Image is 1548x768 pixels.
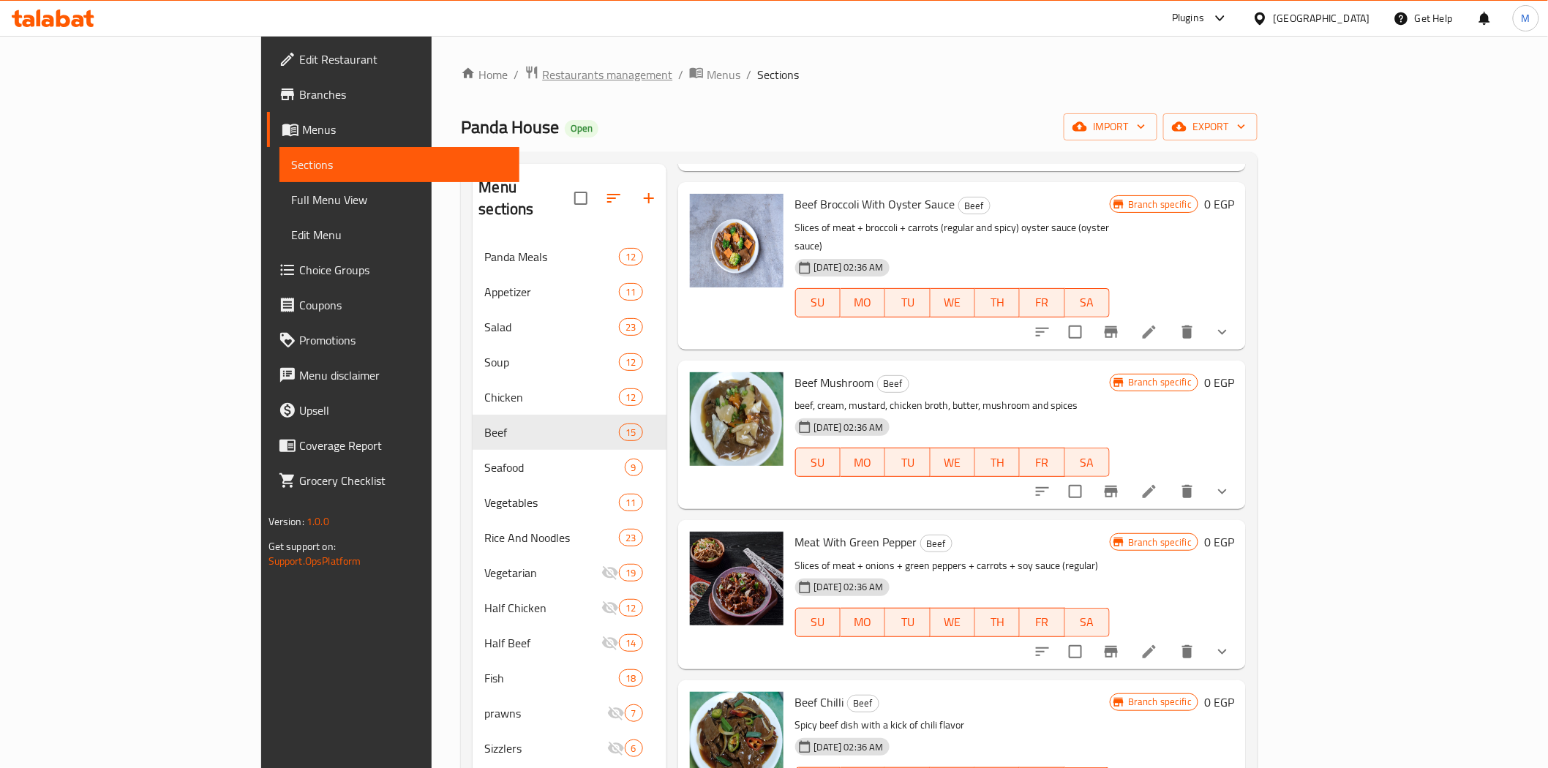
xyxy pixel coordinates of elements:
span: prawns [484,704,606,722]
button: WE [931,448,975,477]
div: Panda Meals [484,248,619,266]
h6: 0 EGP [1204,372,1234,393]
span: Soup [484,353,619,371]
li: / [678,66,683,83]
a: Edit menu item [1141,643,1158,660]
button: TU [885,288,930,317]
button: WE [931,288,975,317]
div: Half Beef [484,634,601,652]
a: Edit Restaurant [267,42,519,77]
span: SA [1071,292,1104,313]
button: Branch-specific-item [1094,315,1129,350]
div: Chicken12 [473,380,666,415]
div: Fish18 [473,660,666,696]
button: import [1064,113,1157,140]
span: Chicken [484,388,619,406]
div: items [619,283,642,301]
span: FR [1026,452,1059,473]
span: 23 [620,320,642,334]
span: TH [981,292,1014,313]
span: MO [846,452,879,473]
span: Version: [268,512,304,531]
span: export [1175,118,1246,136]
button: sort-choices [1025,634,1060,669]
span: Edit Restaurant [299,50,508,68]
button: MO [841,608,885,637]
button: SA [1065,608,1110,637]
button: FR [1020,608,1064,637]
span: Seafood [484,459,624,476]
span: Open [565,122,598,135]
svg: Inactive section [607,704,625,722]
button: TH [975,608,1020,637]
div: Salad23 [473,309,666,345]
div: items [619,599,642,617]
span: 19 [620,566,642,580]
span: TH [981,452,1014,473]
span: Branch specific [1122,375,1198,389]
span: 12 [620,391,642,404]
button: delete [1170,315,1205,350]
span: WE [936,452,969,473]
div: Beef [958,197,991,214]
span: Beef [484,423,619,441]
span: 12 [620,250,642,264]
button: FR [1020,288,1064,317]
a: Branches [267,77,519,112]
button: delete [1170,634,1205,669]
span: Menus [302,121,508,138]
span: SU [802,292,835,313]
svg: Show Choices [1214,643,1231,660]
p: Spicy beef dish with a kick of chili flavor [795,716,1110,734]
div: items [619,529,642,546]
span: TU [891,292,924,313]
span: Beef [878,375,909,392]
span: Choice Groups [299,261,508,279]
span: TH [981,611,1014,633]
div: Vegetables11 [473,485,666,520]
div: Vegetables [484,494,619,511]
div: Beef [920,535,953,552]
span: Vegetarian [484,564,601,581]
h2: Menu sections [478,176,574,220]
button: TH [975,448,1020,477]
span: Fish [484,669,619,687]
h6: 0 EGP [1204,194,1234,214]
span: Beef Mushroom [795,372,874,394]
div: items [619,248,642,266]
span: Meat With Green Pepper [795,531,917,553]
button: TU [885,608,930,637]
span: 23 [620,531,642,545]
span: [DATE] 02:36 AM [808,580,890,594]
img: Beef Mushroom [690,372,784,466]
div: Plugins [1172,10,1204,27]
span: Sizzlers [484,739,606,757]
p: beef, cream, mustard, chicken broth, butter, mushroom and spices [795,396,1110,415]
div: items [619,353,642,371]
span: Salad [484,318,619,336]
div: items [619,423,642,441]
div: items [625,739,643,757]
svg: Show Choices [1214,483,1231,500]
span: Upsell [299,402,508,419]
div: Panda Meals12 [473,239,666,274]
span: 7 [625,707,642,720]
a: Restaurants management [525,65,672,84]
div: items [619,564,642,581]
svg: Inactive section [601,599,619,617]
div: Half Beef14 [473,625,666,660]
div: Vegetarian19 [473,555,666,590]
h6: 0 EGP [1204,692,1234,712]
div: Sizzlers6 [473,731,666,766]
span: Menu disclaimer [299,366,508,384]
span: 9 [625,461,642,475]
span: Grocery Checklist [299,472,508,489]
button: SA [1065,288,1110,317]
span: Restaurants management [542,66,672,83]
button: Branch-specific-item [1094,634,1129,669]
